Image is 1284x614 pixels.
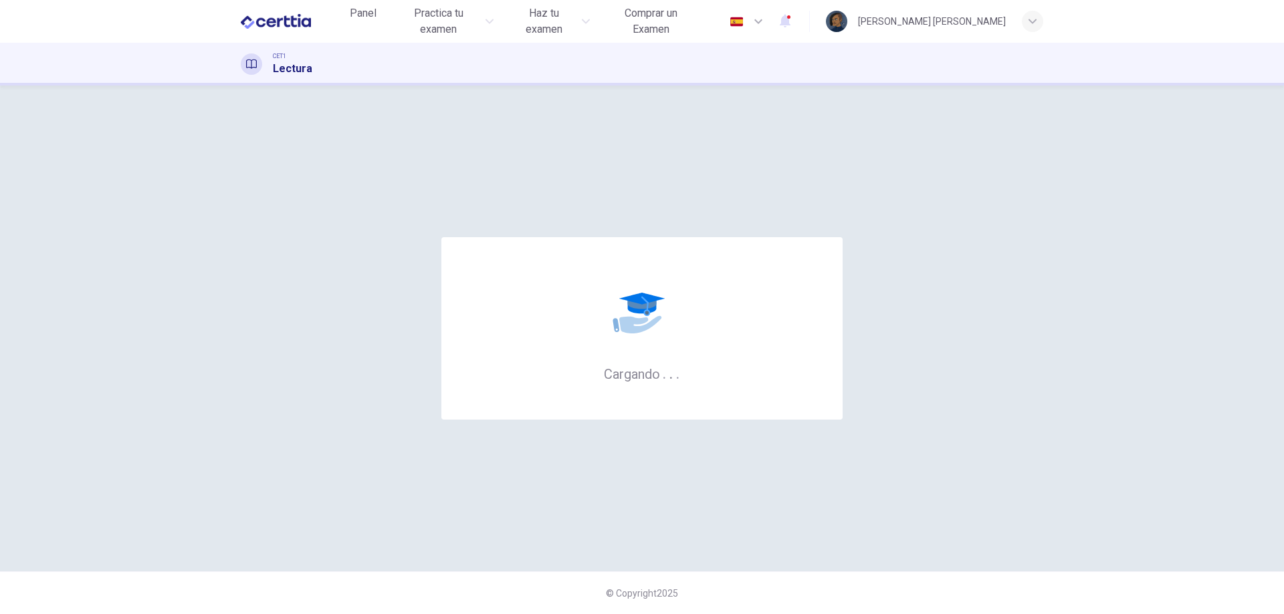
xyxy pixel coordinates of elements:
[504,1,595,41] button: Haz tu examen
[273,61,312,77] h1: Lectura
[395,5,482,37] span: Practica tu examen
[342,1,385,41] a: Panel
[390,1,500,41] button: Practica tu examen
[241,8,342,35] a: CERTTIA logo
[510,5,577,37] span: Haz tu examen
[606,588,678,599] span: © Copyright 2025
[273,51,286,61] span: CET1
[604,365,680,382] h6: Cargando
[826,11,847,32] img: Profile picture
[606,5,696,37] span: Comprar un Examen
[669,361,673,383] h6: .
[728,17,745,27] img: es
[858,13,1006,29] div: [PERSON_NAME] [PERSON_NAME]
[675,361,680,383] h6: .
[601,1,702,41] button: Comprar un Examen
[342,1,385,25] button: Panel
[662,361,667,383] h6: .
[350,5,377,21] span: Panel
[241,8,311,35] img: CERTTIA logo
